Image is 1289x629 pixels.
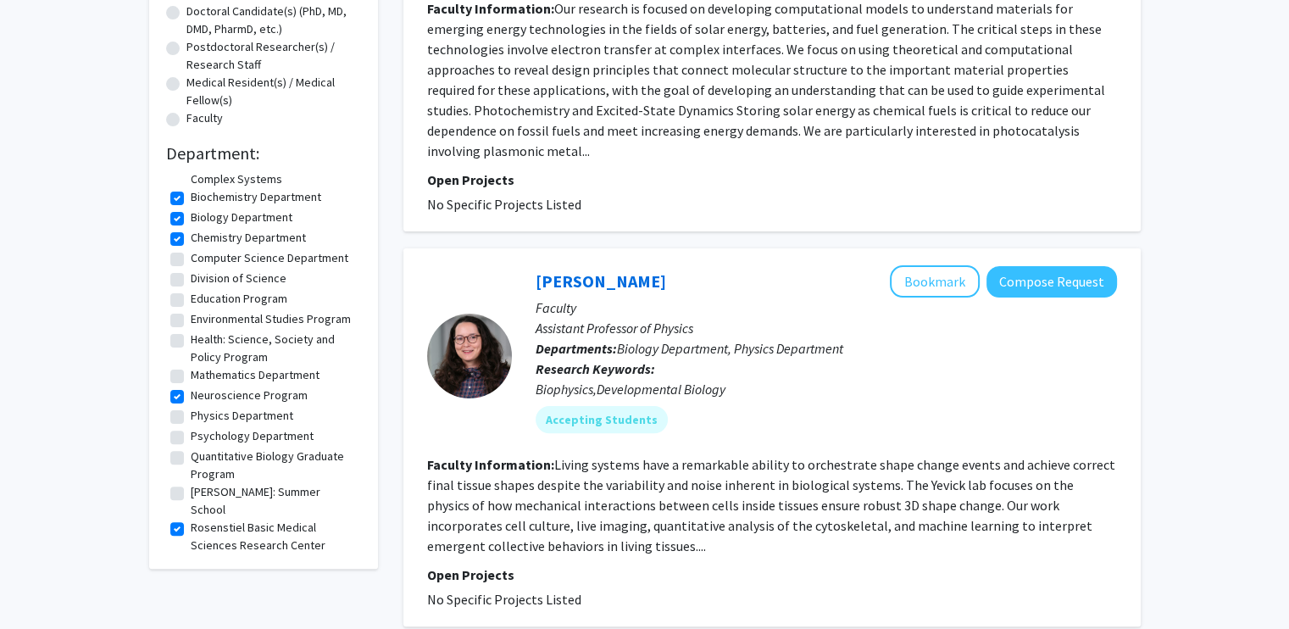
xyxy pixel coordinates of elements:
label: Division of Science [191,270,286,287]
label: Education Program [191,290,287,308]
label: Neuroscience Program [191,387,308,404]
span: Biology Department, Physics Department [617,340,843,357]
label: Environmental Studies Program [191,310,351,328]
div: Biophysics,Developmental Biology [536,379,1117,399]
label: Doctoral Candidate(s) (PhD, MD, DMD, PharmD, etc.) [186,3,361,38]
span: No Specific Projects Listed [427,196,581,213]
label: Postdoctoral Researcher(s) / Research Staff [186,38,361,74]
label: Chemistry Department [191,229,306,247]
label: Psychology Department [191,427,314,445]
iframe: Chat [13,553,72,616]
label: Medical Resident(s) / Medical Fellow(s) [186,74,361,109]
button: Compose Request to Hannah Yevick [986,266,1117,298]
h2: Department: [166,143,361,164]
label: Biology Department [191,209,292,226]
p: Faculty [536,298,1117,318]
label: Rosenstiel Basic Medical Sciences Research Center [191,519,357,554]
button: Add Hannah Yevick to Bookmarks [890,265,980,298]
label: Faculty [186,109,223,127]
label: Biochemistry Department [191,188,321,206]
label: [PERSON_NAME]: Summer School [191,483,357,519]
label: Quantitative Biology Graduate Program [191,448,357,483]
p: Assistant Professor of Physics [536,318,1117,338]
p: Open Projects [427,170,1117,190]
b: Faculty Information: [427,456,554,473]
b: Research Keywords: [536,360,655,377]
label: Mathematics Department [191,366,319,384]
a: [PERSON_NAME] [536,270,666,292]
label: Physics Department [191,407,293,425]
b: Departments: [536,340,617,357]
span: No Specific Projects Listed [427,591,581,608]
label: Computer Science Department [191,249,348,267]
mat-chip: Accepting Students [536,406,668,433]
fg-read-more: Living systems have a remarkable ability to orchestrate shape change events and achieve correct f... [427,456,1115,554]
label: Health: Science, Society and Policy Program [191,331,357,366]
p: Open Projects [427,565,1117,585]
